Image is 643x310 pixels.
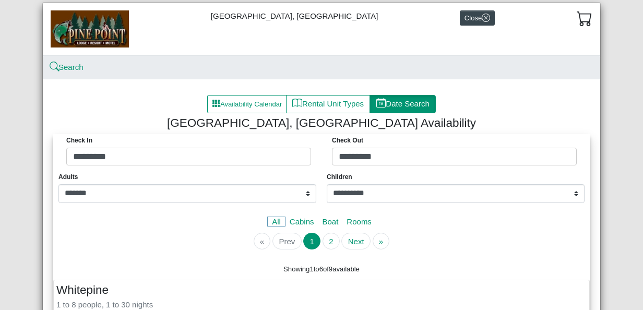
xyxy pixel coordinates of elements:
[109,265,535,273] h6: Showing to of available
[309,265,313,273] span: 1
[51,63,58,71] svg: search
[577,10,592,26] svg: cart
[332,136,363,145] label: Check Out
[56,283,587,297] h4: Whitepine
[285,217,318,226] a: Cabins
[318,217,343,226] a: Boat
[482,14,490,22] svg: x circle
[43,3,600,55] div: [GEOGRAPHIC_DATA], [GEOGRAPHIC_DATA]
[376,98,386,108] svg: calendar date
[303,233,320,249] button: Go to page 1
[56,300,587,309] h6: 1 to 8 people, 1 to 30 nights
[319,265,323,273] span: 6
[212,99,220,108] svg: grid3x3 gap fill
[286,95,370,114] button: bookRental Unit Types
[332,148,577,165] input: Check out
[267,217,285,226] a: All
[254,233,390,249] ul: Pagination
[51,63,84,71] a: searchSearch
[373,233,390,249] button: Go to last page
[329,265,332,273] span: 9
[51,10,129,47] img: b144ff98-a7e1-49bd-98da-e9ae77355310.jpg
[58,172,78,182] span: Adults
[207,95,287,114] button: grid3x3 gap fillAvailability Calendar
[460,10,495,26] button: Closex circle
[56,116,587,130] h4: [GEOGRAPHIC_DATA], [GEOGRAPHIC_DATA] Availability
[66,136,92,145] label: Check in
[292,98,302,108] svg: book
[370,95,436,114] button: calendar dateDate Search
[323,233,340,249] button: Go to page 2
[341,233,370,249] button: Go to next page
[342,217,376,226] a: Rooms
[66,148,311,165] input: Check in
[327,172,352,182] span: Children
